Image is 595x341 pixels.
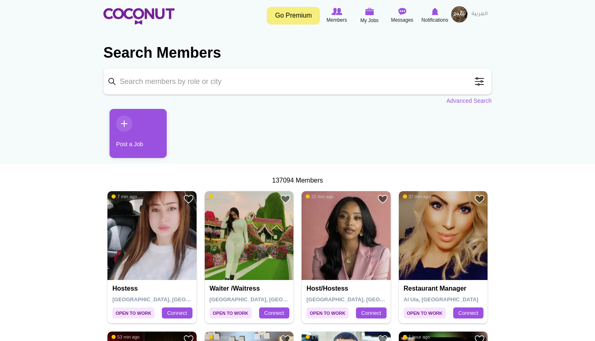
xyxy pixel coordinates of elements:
span: 1 hour ago [209,334,236,340]
span: Members [327,16,347,24]
a: العربية [467,6,492,23]
h4: Hostess [112,285,194,292]
a: Connect [259,307,289,319]
li: 1 / 1 [103,109,161,164]
a: Add to Favourites [183,194,194,204]
img: Notifications [432,8,438,15]
div: 137094 Members [103,176,492,185]
a: Messages Messages [386,6,418,25]
span: [GEOGRAPHIC_DATA], [GEOGRAPHIC_DATA] [210,296,326,303]
span: [GEOGRAPHIC_DATA], [GEOGRAPHIC_DATA] [112,296,229,303]
span: Open to Work [210,307,252,318]
span: 53 min ago [112,334,139,340]
a: Advanced Search [446,97,492,105]
span: Open to Work [112,307,154,318]
a: Post a Job [110,109,167,158]
span: 1 hour ago [306,334,333,340]
a: Add to Favourites [474,194,485,204]
img: Messages [398,8,406,15]
a: Notifications Notifications [418,6,451,25]
h4: Host/Hostess [306,285,388,292]
img: My Jobs [365,8,374,15]
img: Browse Members [331,8,342,15]
span: 7 min ago [112,194,137,199]
a: Browse Members Members [320,6,353,25]
span: 22 min ago [306,194,333,199]
input: Search members by role or city [103,68,492,95]
a: Add to Favourites [378,194,388,204]
a: Add to Favourites [280,194,291,204]
span: Open to Work [404,307,446,318]
a: My Jobs My Jobs [353,6,386,25]
span: Notifications [421,16,448,24]
a: Connect [453,307,483,319]
a: Connect [356,307,386,319]
span: [GEOGRAPHIC_DATA], [GEOGRAPHIC_DATA] [306,296,423,303]
span: Messages [391,16,414,24]
span: Open to Work [306,307,349,318]
span: 37 min ago [403,194,431,199]
img: Home [103,8,174,25]
a: Go Premium [267,7,320,25]
h2: Search Members [103,43,492,63]
h4: Waiter /Waitress [210,285,291,292]
span: 1 hour ago [403,334,430,340]
span: 8 min ago [209,194,234,199]
span: My Jobs [360,16,379,25]
h4: Restaurant Manager [404,285,485,292]
span: Al Ula, [GEOGRAPHIC_DATA] [404,296,479,303]
a: Connect [162,307,192,319]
